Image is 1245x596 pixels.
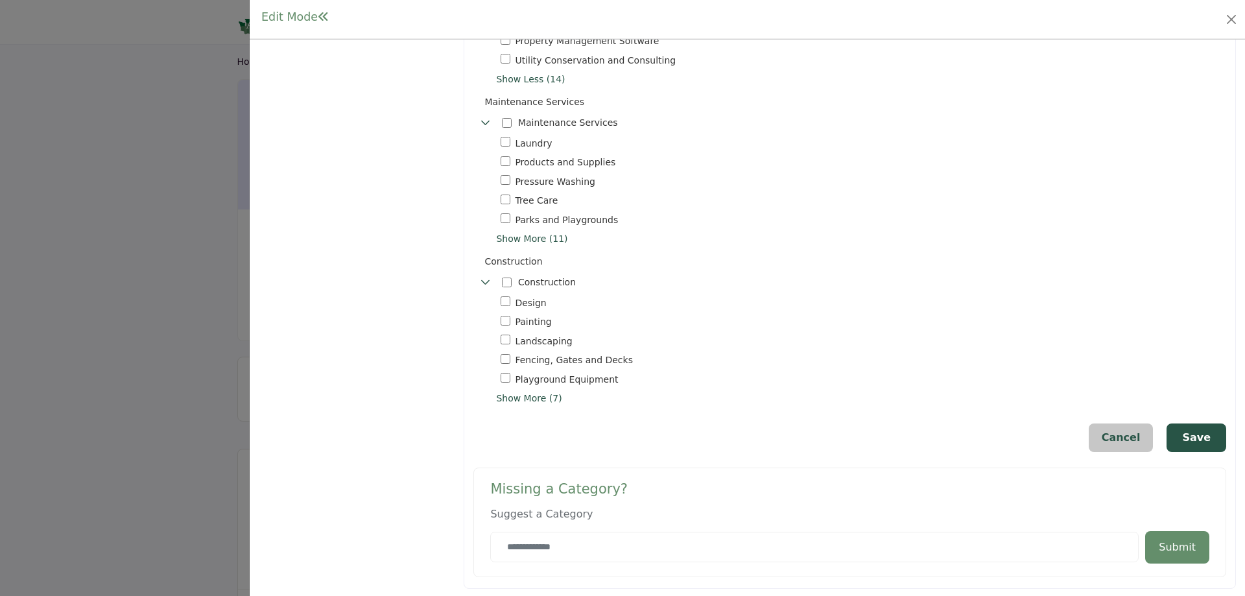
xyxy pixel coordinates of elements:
[515,156,615,169] span: Supplies and products for property management and maintenance.
[501,137,510,147] input: Select Laundry
[1222,10,1240,29] button: Close
[518,115,618,130] div: Toggle Category
[515,175,595,189] span: High-pressure washing services for outdoor surfaces.
[501,156,510,166] input: Select Products and Supplies
[518,275,576,290] div: Toggle Category
[515,353,633,367] span: Fencing, gates, and deck installation or repairs.
[496,73,1226,86] span: Show Less (14)
[515,213,618,227] span: Design and maintenance of parks and playgrounds.
[501,316,510,326] input: Select Painting
[515,296,546,310] span: Design services for interior and exterior property elements.
[482,136,1226,246] div: Toggle Category
[484,95,584,109] p: Maintenance Services
[515,373,618,387] span: Design and installation of playground equipment.
[502,118,512,128] input: Select Maintenance Services
[484,255,542,268] p: Construction
[1167,423,1226,452] button: Save
[501,296,510,306] input: Select Design
[490,481,1209,507] h2: Missing a Category?
[261,10,329,24] h1: Edit Mode
[1145,531,1209,564] button: Submit
[502,278,512,287] input: Select Construction
[501,35,510,45] input: Select Property Management Software
[515,335,572,348] span: Landscaping services for beautifying and maintaining properties.
[496,392,1226,405] span: Show More (7)
[496,232,1226,246] span: Show More (11)
[515,54,676,67] span: Consulting services to optimize utility usage and conservation efforts.
[501,335,510,344] input: Select Landscaping
[490,508,593,520] span: Suggest a Category
[501,354,510,364] input: Select Fencing, Gates and Decks
[501,54,510,64] input: Select Utility Conservation and Consulting
[515,194,558,208] span: Professional tree care and maintenance services.
[480,275,491,290] div: Toggle Category
[518,116,618,130] p: Services focused on property upkeep, ensuring safety, cleanliness, and long-term value.
[1089,423,1154,452] button: Cancel
[501,175,510,185] input: Select Pressure Washing
[515,315,551,329] span: Professional painting services for interiors and exteriors.
[480,115,491,130] div: Toggle Category
[515,34,659,48] span: Software solutions for managing properties, leases, and tenants.
[490,532,1139,562] input: Category Name
[518,276,576,289] p: Expertise in building, renovating, and improving properties to create functional and appealing sp...
[515,137,552,150] span: Laundry
[501,373,510,383] input: Select Playground Equipment
[501,213,510,223] input: Select Parks and Playgrounds
[501,195,510,204] input: Select Tree Care
[482,296,1226,405] div: Toggle Category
